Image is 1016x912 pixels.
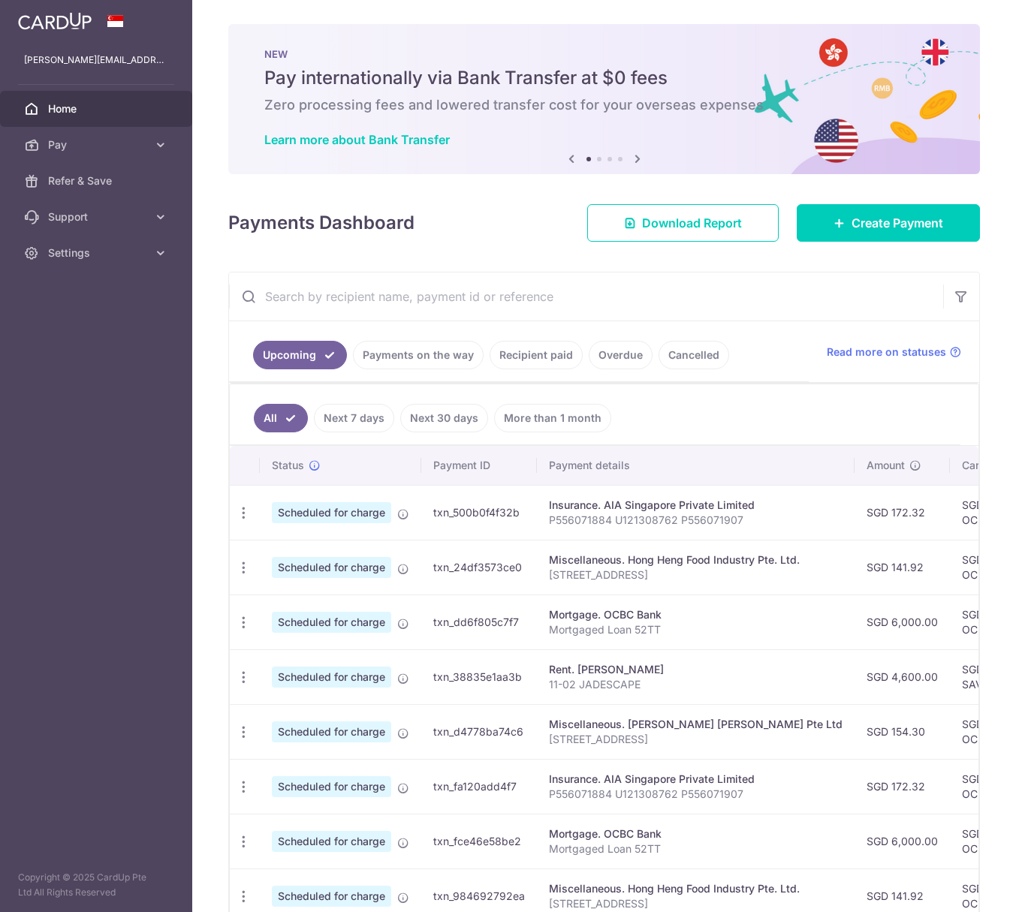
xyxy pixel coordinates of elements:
[642,214,742,232] span: Download Report
[48,173,147,188] span: Refer & Save
[272,612,391,633] span: Scheduled for charge
[855,814,950,868] td: SGD 6,000.00
[549,677,843,692] p: 11-02 JADESCAPE
[400,404,488,432] a: Next 30 days
[549,607,843,622] div: Mortgage. OCBC Bank
[855,594,950,649] td: SGD 6,000.00
[264,132,450,147] a: Learn more about Bank Transfer
[855,540,950,594] td: SGD 141.92
[827,345,946,360] span: Read more on statuses
[272,721,391,742] span: Scheduled for charge
[229,272,943,321] input: Search by recipient name, payment id or reference
[421,446,537,485] th: Payment ID
[587,204,779,242] a: Download Report
[48,245,147,260] span: Settings
[264,66,944,90] h5: Pay internationally via Bank Transfer at $0 fees
[855,759,950,814] td: SGD 172.32
[421,485,537,540] td: txn_500b0f4f32b
[48,101,147,116] span: Home
[549,717,843,732] div: Miscellaneous. [PERSON_NAME] [PERSON_NAME] Pte Ltd
[855,485,950,540] td: SGD 172.32
[272,502,391,523] span: Scheduled for charge
[537,446,855,485] th: Payment details
[867,458,905,473] span: Amount
[549,513,843,528] p: P556071884 U121308762 P556071907
[549,622,843,637] p: Mortgaged Loan 52TT
[421,814,537,868] td: txn_fce46e58be2
[549,662,843,677] div: Rent. [PERSON_NAME]
[421,759,537,814] td: txn_fa120add4f7
[589,341,653,369] a: Overdue
[852,214,943,232] span: Create Payment
[855,704,950,759] td: SGD 154.30
[549,732,843,747] p: [STREET_ADDRESS]
[272,667,391,688] span: Scheduled for charge
[254,404,308,432] a: All
[264,48,944,60] p: NEW
[253,341,347,369] a: Upcoming
[353,341,484,369] a: Payments on the way
[549,881,843,896] div: Miscellaneous. Hong Heng Food Industry Pte. Ltd.
[827,345,961,360] a: Read more on statuses
[549,826,843,841] div: Mortgage. OCBC Bank
[549,498,843,513] div: Insurance. AIA Singapore Private Limited
[48,137,147,152] span: Pay
[228,209,415,236] h4: Payments Dashboard
[272,458,304,473] span: Status
[24,53,168,68] p: [PERSON_NAME][EMAIL_ADDRESS][DOMAIN_NAME]
[272,557,391,578] span: Scheduled for charge
[855,649,950,704] td: SGD 4,600.00
[549,896,843,911] p: [STREET_ADDRESS]
[272,776,391,797] span: Scheduled for charge
[48,209,147,224] span: Support
[549,787,843,802] p: P556071884 U121308762 P556071907
[421,540,537,594] td: txn_24df3573ce0
[494,404,611,432] a: More than 1 month
[549,552,843,567] div: Miscellaneous. Hong Heng Food Industry Pte. Ltd.
[549,567,843,582] p: [STREET_ADDRESS]
[659,341,729,369] a: Cancelled
[490,341,583,369] a: Recipient paid
[549,772,843,787] div: Insurance. AIA Singapore Private Limited
[264,96,944,114] h6: Zero processing fees and lowered transfer cost for your overseas expenses
[421,594,537,649] td: txn_dd6f805c7f7
[228,24,980,174] img: Bank transfer banner
[549,841,843,856] p: Mortgaged Loan 52TT
[314,404,394,432] a: Next 7 days
[272,886,391,907] span: Scheduled for charge
[272,831,391,852] span: Scheduled for charge
[421,704,537,759] td: txn_d4778ba74c6
[421,649,537,704] td: txn_38835e1aa3b
[18,12,92,30] img: CardUp
[797,204,980,242] a: Create Payment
